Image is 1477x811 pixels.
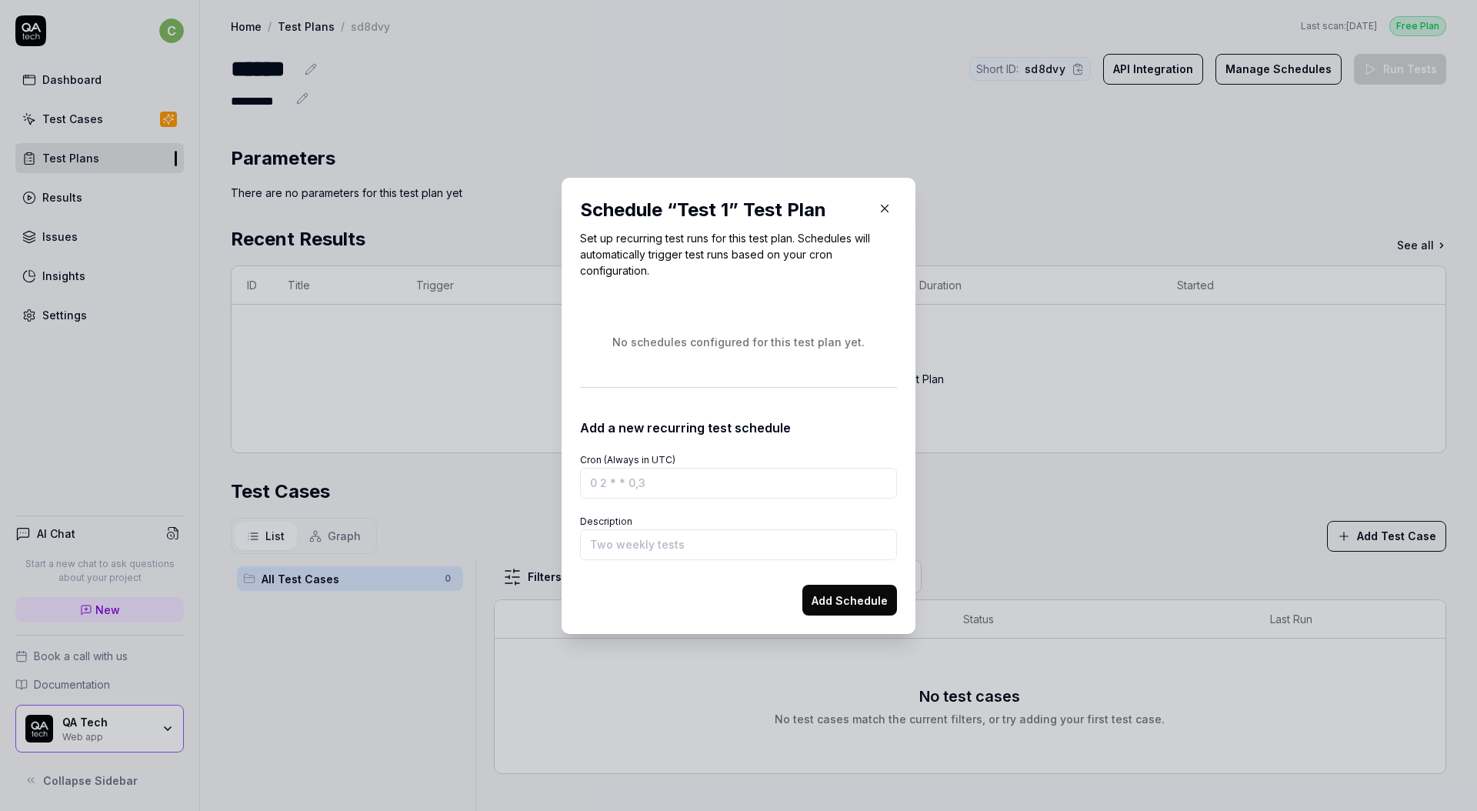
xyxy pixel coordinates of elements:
button: Close Modal [872,196,897,221]
label: Description [580,516,632,527]
button: Add Schedule [802,585,897,616]
input: 0 2 * * 0,3 [580,468,897,499]
input: Two weekly tests [580,529,897,560]
div: Schedule “ Test 1 ” Test Plan [580,196,866,224]
div: No schedules configured for this test plan yet. [580,334,897,350]
div: Add a new recurring test schedule [580,412,897,437]
label: Cron (Always in UTC) [580,454,675,466]
p: Set up recurring test runs for this test plan. Schedules will automatically trigger test runs bas... [580,230,897,279]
